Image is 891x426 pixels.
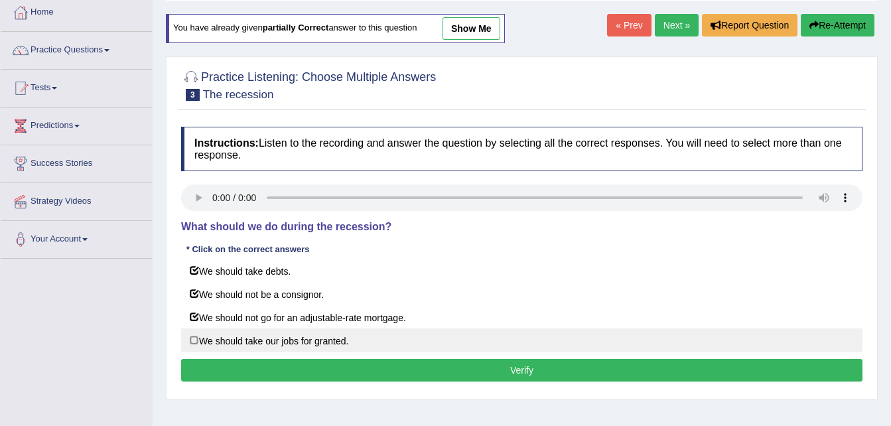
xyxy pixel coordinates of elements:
a: « Prev [607,14,651,36]
label: We should not go for an adjustable-rate mortgage. [181,305,862,329]
div: You have already given answer to this question [166,14,505,43]
button: Re-Attempt [801,14,874,36]
a: Next » [655,14,699,36]
a: show me [443,17,500,40]
a: Practice Questions [1,32,152,65]
a: Success Stories [1,145,152,178]
a: Strategy Videos [1,183,152,216]
button: Report Question [702,14,797,36]
a: Predictions [1,107,152,141]
b: partially correct [263,23,329,33]
h4: Listen to the recording and answer the question by selecting all the correct responses. You will ... [181,127,862,171]
label: We should not be a consignor. [181,282,862,306]
span: 3 [186,89,200,101]
small: The recession [203,88,274,101]
div: * Click on the correct answers [181,243,314,255]
a: Tests [1,70,152,103]
button: Verify [181,359,862,382]
h4: What should we do during the recession? [181,221,862,233]
label: We should take our jobs for granted. [181,328,862,352]
h2: Practice Listening: Choose Multiple Answers [181,68,436,101]
label: We should take debts. [181,259,862,283]
a: Your Account [1,221,152,254]
b: Instructions: [194,137,259,149]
